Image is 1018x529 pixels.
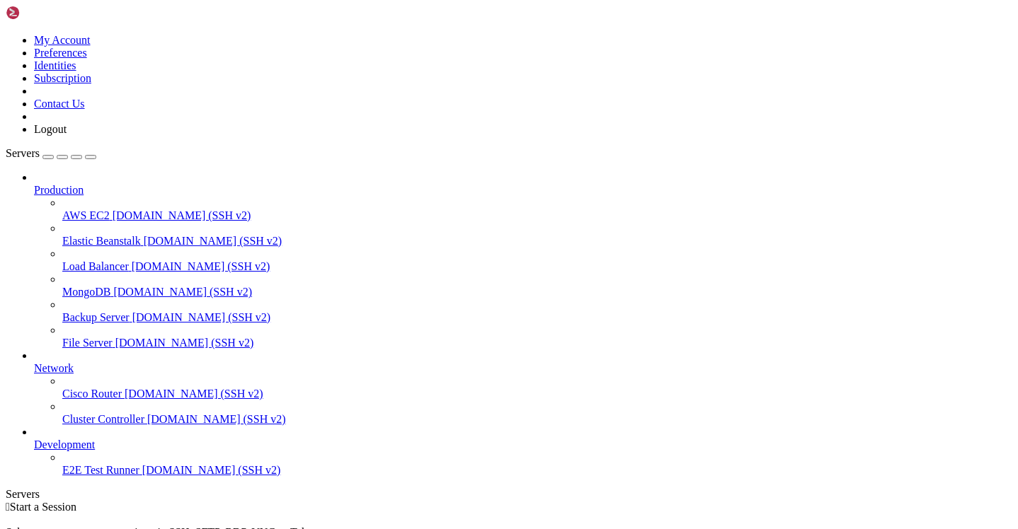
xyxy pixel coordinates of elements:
[62,413,1012,426] a: Cluster Controller [DOMAIN_NAME] (SSH v2)
[62,286,110,298] span: MongoDB
[34,184,84,196] span: Production
[6,147,96,159] a: Servers
[147,413,286,425] span: [DOMAIN_NAME] (SSH v2)
[34,98,85,110] a: Contact Us
[62,337,113,349] span: File Server
[62,286,1012,298] a: MongoDB [DOMAIN_NAME] (SSH v2)
[6,147,40,159] span: Servers
[34,184,1012,197] a: Production
[34,47,87,59] a: Preferences
[62,400,1012,426] li: Cluster Controller [DOMAIN_NAME] (SSH v2)
[62,260,129,272] span: Load Balancer
[34,72,91,84] a: Subscription
[62,273,1012,298] li: MongoDB [DOMAIN_NAME] (SSH v2)
[6,501,10,513] span: 
[62,464,139,476] span: E2E Test Runner
[62,235,1012,248] a: Elastic Beanstalk [DOMAIN_NAME] (SSH v2)
[125,388,263,400] span: [DOMAIN_NAME] (SSH v2)
[62,311,130,323] span: Backup Server
[34,123,67,135] a: Logout
[113,286,252,298] span: [DOMAIN_NAME] (SSH v2)
[34,438,1012,451] a: Development
[132,260,270,272] span: [DOMAIN_NAME] (SSH v2)
[34,349,1012,426] li: Network
[62,197,1012,222] li: AWS EC2 [DOMAIN_NAME] (SSH v2)
[6,488,1012,501] div: Servers
[34,362,1012,375] a: Network
[132,311,271,323] span: [DOMAIN_NAME] (SSH v2)
[62,413,144,425] span: Cluster Controller
[62,209,1012,222] a: AWS EC2 [DOMAIN_NAME] (SSH v2)
[34,171,1012,349] li: Production
[62,388,1012,400] a: Cisco Router [DOMAIN_NAME] (SSH v2)
[62,451,1012,477] li: E2E Test Runner [DOMAIN_NAME] (SSH v2)
[62,375,1012,400] li: Cisco Router [DOMAIN_NAME] (SSH v2)
[10,501,76,513] span: Start a Session
[115,337,254,349] span: [DOMAIN_NAME] (SSH v2)
[62,235,141,247] span: Elastic Beanstalk
[62,260,1012,273] a: Load Balancer [DOMAIN_NAME] (SSH v2)
[34,362,74,374] span: Network
[6,6,87,20] img: Shellngn
[34,426,1012,477] li: Development
[34,438,95,450] span: Development
[62,388,122,400] span: Cisco Router
[62,222,1012,248] li: Elastic Beanstalk [DOMAIN_NAME] (SSH v2)
[62,248,1012,273] li: Load Balancer [DOMAIN_NAME] (SSH v2)
[142,464,281,476] span: [DOMAIN_NAME] (SSH v2)
[62,311,1012,324] a: Backup Server [DOMAIN_NAME] (SSH v2)
[144,235,282,247] span: [DOMAIN_NAME] (SSH v2)
[62,464,1012,477] a: E2E Test Runner [DOMAIN_NAME] (SSH v2)
[62,298,1012,324] li: Backup Server [DOMAIN_NAME] (SSH v2)
[62,337,1012,349] a: File Server [DOMAIN_NAME] (SSH v2)
[34,59,76,71] a: Identities
[113,209,251,221] span: [DOMAIN_NAME] (SSH v2)
[34,34,91,46] a: My Account
[62,324,1012,349] li: File Server [DOMAIN_NAME] (SSH v2)
[62,209,110,221] span: AWS EC2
